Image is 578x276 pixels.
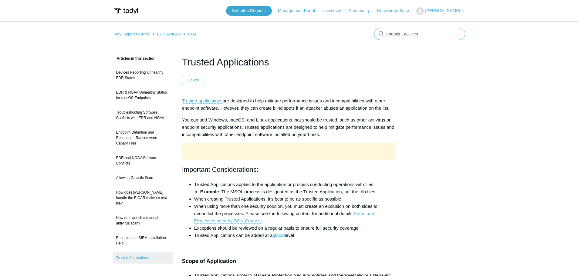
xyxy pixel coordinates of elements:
[194,211,374,224] a: Paths and Processes used by SGN Connect
[377,8,415,14] a: Knowledge Base
[194,224,396,232] li: Exceptions should be reviewed on a regular basis to ensure full security coverage
[113,212,173,229] a: How do I launch a manual antivirus scan?
[182,32,196,36] li: FAQ
[113,32,151,36] li: Todyl Support Center
[113,5,139,17] img: Todyl Support Center Help Center home page
[182,97,396,112] p: are designed to help mitigate performance issues and incompatibilities with other endpoint softwa...
[113,56,156,61] span: Articles in this section
[194,232,396,239] li: Trusted Applications can be added at a level.
[151,32,182,36] li: EDR & NGAV
[194,203,396,224] li: When using more than one security solution, you must create an exclusion on both sides to deconfl...
[113,252,173,264] a: Trusted Applications
[113,107,173,124] a: Troubleshooting Software Conflicts with EDR and NGAV
[113,172,173,184] a: Allowing Galactic Scan
[272,233,285,238] a: global
[182,55,396,69] h1: Trusted Applications
[157,32,181,36] a: EDR & NGAV
[425,8,460,13] span: [PERSON_NAME]
[113,232,173,249] a: Endpoint and SIEM Installation Help
[194,181,396,195] li: Trusted Applications applies to the application or process conducting operations with files.
[182,164,396,175] h2: Important Considerations:
[182,76,205,85] button: Follow Article
[322,8,347,14] a: University
[200,189,219,194] strong: Example
[182,257,396,266] h3: Scope of Application
[348,8,376,14] a: Community
[278,8,321,14] a: Management Portal
[113,67,173,84] a: Devices Reporting Unhealthy EDR States
[113,187,173,209] a: How does [PERSON_NAME] handle the EICAR malware test file?
[200,188,396,195] li: : The MSQL process is designated as the Trusted Application, not the .db files.
[374,28,465,40] input: Search
[226,6,272,16] a: Submit a Request
[188,32,196,36] a: FAQ
[182,116,396,138] p: You can add Windows, macOS, and Linux applications that should be trusted, such as other antiviru...
[416,7,465,15] button: [PERSON_NAME]
[182,98,223,104] a: Trusted applications
[113,127,173,149] a: Endpoint Detention and Response - Ransomware Canary Files
[113,152,173,169] a: EDR and NGAV Software Conflicts
[113,87,173,104] a: EDR & NGAV Unhealthy Status for macOS Endpoints
[194,195,396,203] li: When creating Trusted Applications, it’s best to be as specific as possible.
[113,32,150,36] a: Todyl Support Center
